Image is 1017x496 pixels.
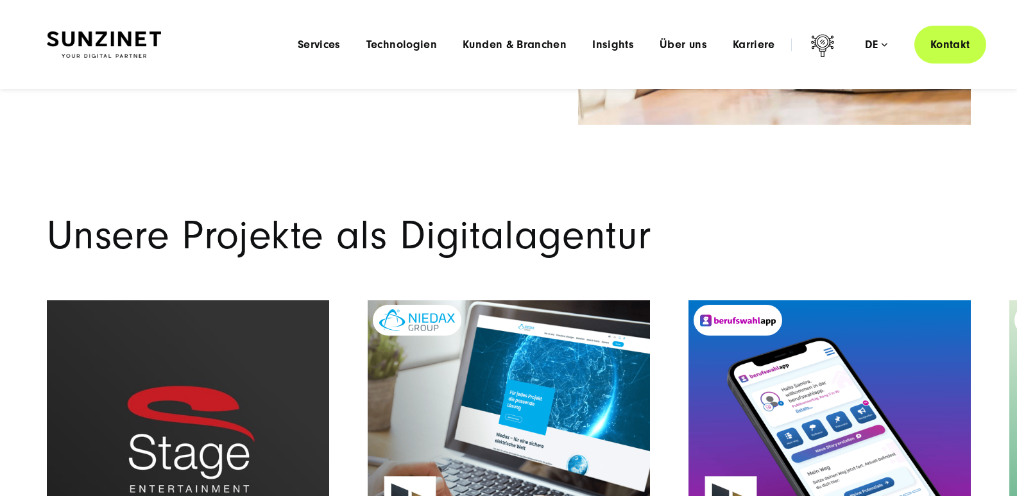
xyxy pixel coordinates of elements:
[733,38,775,51] a: Karriere
[366,38,437,51] a: Technologien
[700,314,776,327] img: „Logo der berufswahlapp: Ein stilisiertes weißes Profil-Icon auf lila-blauem Hintergrund, daneben...
[379,309,455,332] img: logo_niedaxgroup
[865,38,887,51] div: de
[47,31,161,58] img: SUNZINET Full Service Digital Agentur
[660,38,707,51] a: Über uns
[592,38,634,51] a: Insights
[463,38,567,51] a: Kunden & Branchen
[914,26,986,64] a: Kontakt
[47,216,971,255] h2: Unsere Projekte als Digitalagentur
[298,38,341,51] a: Services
